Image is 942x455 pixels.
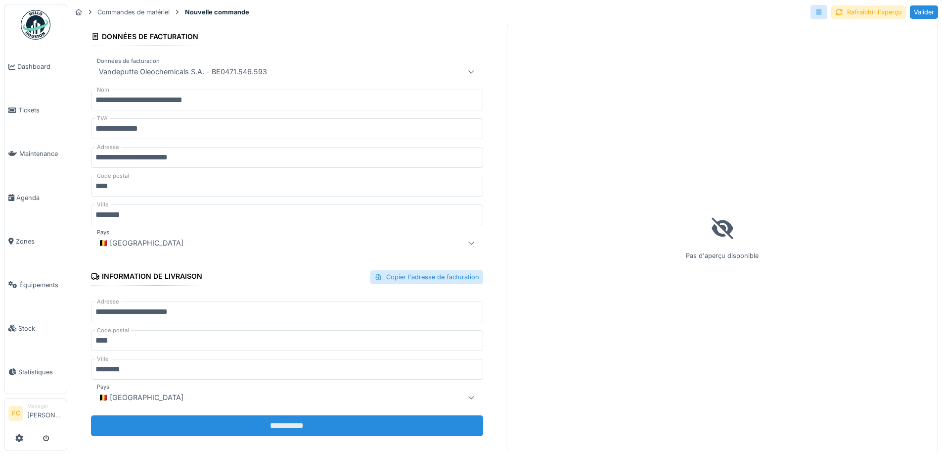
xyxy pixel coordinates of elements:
a: Stock [4,306,67,350]
label: Adresse [95,143,121,152]
a: Équipements [4,263,67,306]
li: [PERSON_NAME] [27,403,63,424]
label: Pays [95,228,111,237]
label: Code postal [95,172,131,180]
a: Zones [4,219,67,263]
span: Dashboard [17,62,63,71]
label: Adresse [95,298,121,306]
label: Pays [95,383,111,391]
li: FC [8,406,23,421]
label: Ville [95,355,111,363]
span: Stock [18,324,63,333]
span: Zones [16,237,63,246]
a: Statistiques [4,350,67,394]
div: Vandeputte Oleochemicals S.A. - BE0471.546.593 [95,66,271,78]
label: Code postal [95,326,131,335]
a: Dashboard [4,45,67,89]
a: Agenda [4,176,67,219]
label: TVA [95,114,110,123]
a: Tickets [4,89,67,132]
label: Données de facturation [95,57,162,65]
strong: Nouvelle commande [181,7,253,17]
a: Maintenance [4,132,67,176]
div: 🇧🇪 [GEOGRAPHIC_DATA] [95,392,187,404]
div: Données de facturation [91,29,198,46]
span: Statistiques [18,367,63,377]
a: FC Manager[PERSON_NAME] [8,403,63,426]
img: Badge_color-CXgf-gQk.svg [21,10,50,40]
span: Agenda [16,193,63,202]
span: Maintenance [19,149,63,158]
div: 🇧🇪 [GEOGRAPHIC_DATA] [95,237,187,249]
div: Pas d'aperçu disponible [507,23,939,452]
div: Manager [27,403,63,410]
div: Commandes de matériel [97,7,170,17]
div: Valider [910,5,938,19]
div: Copier l'adresse de facturation [370,270,483,284]
span: Tickets [18,105,63,115]
div: Information de livraison [91,269,202,286]
span: Équipements [19,280,63,290]
div: Rafraîchir l'aperçu [831,5,906,19]
label: Ville [95,201,111,209]
label: Nom [95,86,111,94]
